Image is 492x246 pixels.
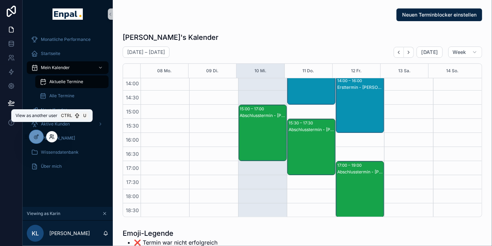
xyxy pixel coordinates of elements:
button: 14 So. [446,64,459,78]
div: 14:00 – 16:00 [337,77,364,84]
button: 12 Fr. [351,64,362,78]
button: Neuen Terminblocker einstellen [396,8,482,21]
span: Aktive Kunden [41,121,70,127]
div: Abschlusstermin - [PERSON_NAME] [337,169,383,175]
div: 15:30 – 17:30 [289,119,315,127]
span: Monatliche Performance [41,37,91,42]
span: 16:30 [124,151,141,157]
span: 15:30 [124,123,141,129]
p: [PERSON_NAME] [49,230,90,237]
div: 17:00 – 19:00 [337,162,363,169]
span: U [82,113,88,118]
span: Wissensdatenbank [41,149,79,155]
span: Alle Termine [49,93,74,99]
a: Aktuelle Termine [35,75,109,88]
span: 14:00 [124,80,141,86]
button: 10 Mi. [254,64,266,78]
div: 15:00 – 17:00Abschlusstermin - [PERSON_NAME] [239,105,287,161]
button: [DATE] [417,47,442,58]
div: 15:30 – 17:30Abschlusstermin - [PERSON_NAME] [288,119,335,175]
div: Abschlusstermin - [PERSON_NAME] [240,113,286,118]
h2: [DATE] – [DATE] [127,49,165,56]
span: Startseite [41,51,60,56]
span: 18:30 [124,207,141,213]
span: 14:30 [124,94,141,100]
button: Next [404,47,414,58]
a: Startseite [27,47,109,60]
span: Viewing as Karin [27,211,60,216]
div: Abschlusstermin - [PERSON_NAME] [289,127,335,133]
div: 17:00 – 19:00Abschlusstermin - [PERSON_NAME] [336,161,384,217]
span: Über mich [41,164,62,169]
span: Neue Kunden [41,107,68,113]
a: [PERSON_NAME] [27,132,109,144]
a: Mein Kalender [27,61,109,74]
span: Neuen Terminblocker einstellen [402,11,476,18]
span: Mein Kalender [41,65,70,70]
span: Aktuelle Termine [49,79,83,85]
img: App logo [53,8,82,20]
span: KL [32,229,39,238]
button: 11 Do. [303,64,314,78]
span: 15:00 [124,109,141,115]
span: Week [453,49,466,55]
span: [PERSON_NAME] [41,135,75,141]
span: 17:00 [124,165,141,171]
a: Alle Termine [35,90,109,102]
a: Über mich [27,160,109,173]
a: Monatliche Performance [27,33,109,46]
span: 17:30 [124,179,141,185]
span: 18:00 [124,193,141,199]
a: Wissensdatenbank [27,146,109,159]
div: 14:00 – 16:00Ersttermin - [PERSON_NAME] [336,77,384,133]
button: Back [394,47,404,58]
button: Week [448,47,482,58]
div: scrollable content [23,28,113,182]
span: Ctrl [60,112,73,119]
button: 13 Sa. [398,64,411,78]
button: 09 Di. [206,64,219,78]
span: 16:00 [124,137,141,143]
div: Ersttermin - [PERSON_NAME] [337,85,383,90]
h1: Emoji-Legende [123,228,221,238]
span: View as another user [16,113,57,118]
a: Aktive Kunden [27,118,109,130]
a: Neue Kunden [27,104,109,116]
span: [DATE] [421,49,438,55]
div: 15:00 – 17:00 [240,105,266,112]
h1: [PERSON_NAME]'s Kalender [123,32,219,42]
button: 08 Mo. [157,64,172,78]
